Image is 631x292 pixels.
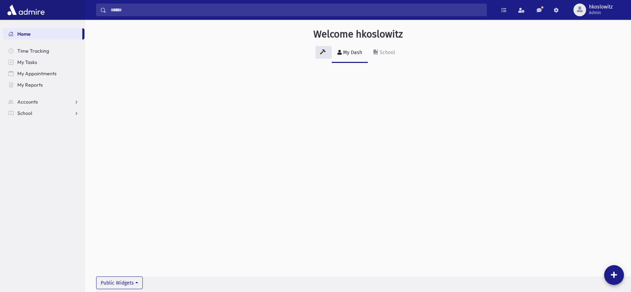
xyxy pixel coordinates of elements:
button: Public Widgets [96,276,143,289]
a: My Dash [332,43,368,63]
a: My Tasks [3,57,84,68]
span: My Tasks [17,59,37,65]
a: Accounts [3,96,84,107]
input: Search [106,4,486,16]
span: Home [17,31,31,37]
span: Accounts [17,99,38,105]
span: My Appointments [17,70,57,77]
a: School [368,43,401,63]
a: My Appointments [3,68,84,79]
span: hkoslowitz [589,4,613,10]
div: My Dash [342,49,362,56]
a: School [3,107,84,119]
span: School [17,110,32,116]
a: Home [3,28,82,40]
span: Time Tracking [17,48,49,54]
a: Time Tracking [3,45,84,57]
h3: Welcome hkoslowitz [313,28,403,40]
a: My Reports [3,79,84,90]
div: School [378,49,395,56]
img: AdmirePro [6,3,46,17]
span: My Reports [17,82,43,88]
span: Admin [589,10,613,16]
